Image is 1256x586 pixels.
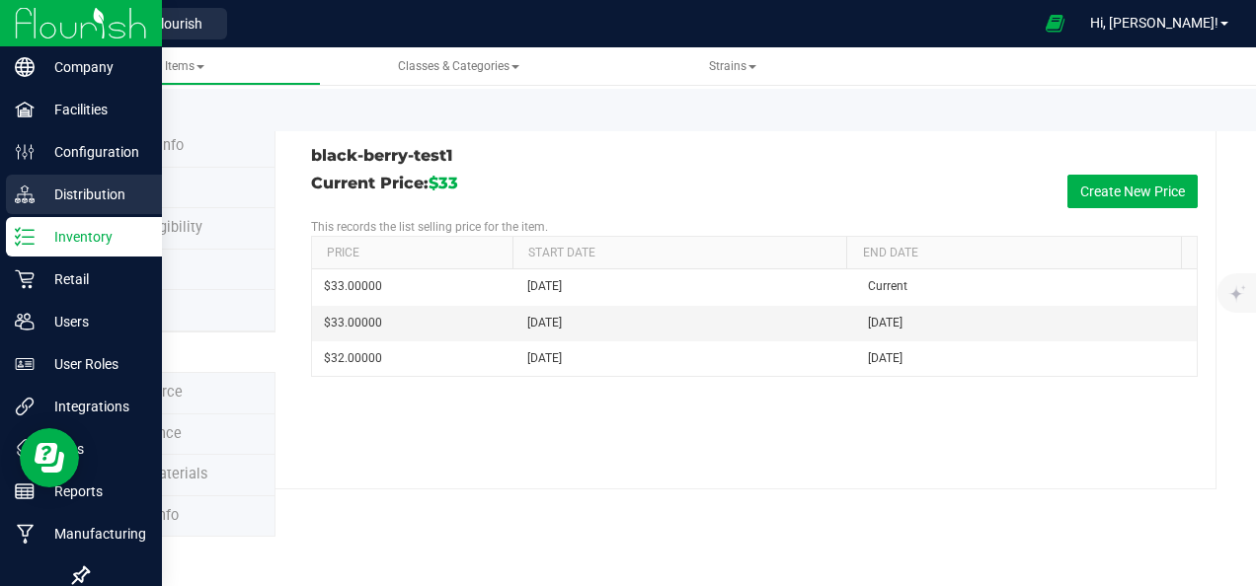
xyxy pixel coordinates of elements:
[15,481,35,501] inline-svg: Reports
[324,314,382,332] span: $33.00000
[15,227,35,247] inline-svg: Inventory
[709,59,756,73] span: Strains
[15,524,35,544] inline-svg: Manufacturing
[512,237,847,270] th: Start Date
[35,267,153,291] p: Retail
[35,310,153,333] p: Users
[35,183,153,206] p: Distribution
[324,277,382,296] span: $33.00000
[311,175,458,208] h3: Current Price:
[527,314,562,332] span: [DATE]
[311,147,740,165] h3: black-berry-test1
[15,100,35,119] inline-svg: Facilities
[15,312,35,331] inline-svg: Users
[15,397,35,416] inline-svg: Integrations
[1090,15,1218,31] span: Hi, [PERSON_NAME]!
[15,269,35,289] inline-svg: Retail
[868,349,903,368] span: [DATE]
[15,184,35,204] inline-svg: Distribution
[165,59,204,73] span: Items
[527,349,562,368] span: [DATE]
[1067,175,1198,208] button: Create New Price
[35,140,153,164] p: Configuration
[35,225,153,249] p: Inventory
[35,479,153,503] p: Reports
[35,55,153,79] p: Company
[20,428,79,487] iframe: Resource center
[35,522,153,546] p: Manufacturing
[15,354,35,374] inline-svg: User Roles
[35,395,153,418] p: Integrations
[15,57,35,77] inline-svg: Company
[35,98,153,121] p: Facilities
[312,237,512,270] th: Price
[868,314,903,332] span: [DATE]
[846,237,1181,270] th: End Date
[35,437,153,461] p: Tags
[398,59,519,73] span: Classes & Categories
[311,218,1198,236] p: This records the list selling price for the item.
[35,352,153,376] p: User Roles
[868,277,907,296] span: Current
[527,277,562,296] span: [DATE]
[1033,4,1077,42] span: Open Ecommerce Menu
[15,439,35,459] inline-svg: Tags
[324,349,382,368] span: $32.00000
[15,142,35,162] inline-svg: Configuration
[429,174,458,192] span: $33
